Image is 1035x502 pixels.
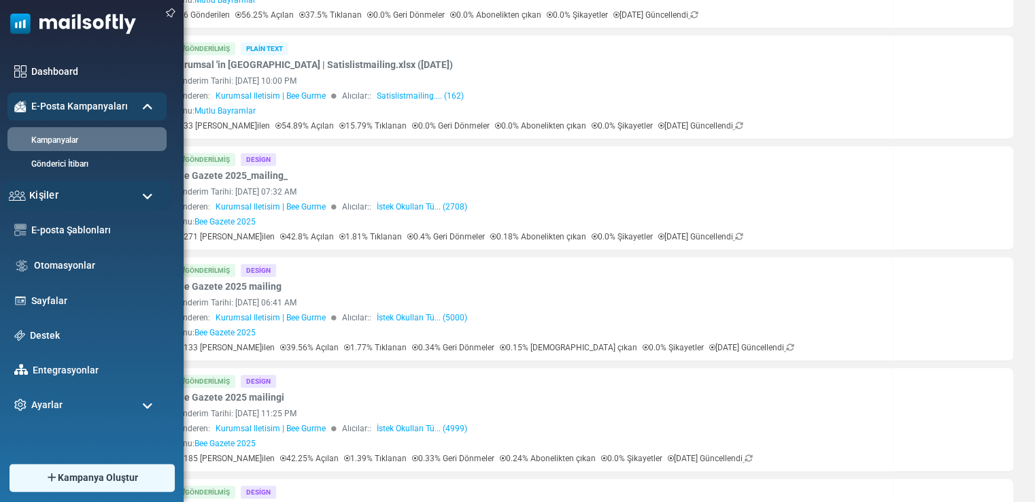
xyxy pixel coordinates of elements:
[173,375,235,388] div: Gönderilmiş
[173,75,886,87] div: Gönderim Tarihi: [DATE] 10:00 PM
[500,452,596,465] p: 0.24% Abonelikten çıkan
[173,280,282,294] a: Bee Gazete 2025 mailing
[7,34,104,45] em: Keyifli okumalar dileriz.
[601,452,662,465] p: 0.0% Şikayetler
[173,90,886,102] div: Gönderen: Alıcılar::
[14,295,27,307] img: landing_pages.svg
[412,341,494,354] p: 0.34% Geri Dönmeler
[173,105,256,117] div: Konu:
[173,9,230,21] p: 16 Gönderilen
[31,294,160,308] a: Sayfalar
[407,231,485,243] p: 0.4% Geri Dönmeler
[377,90,464,102] a: Satislistmailing.... (162)
[173,486,235,499] div: Gönderilmiş
[658,231,743,243] p: [DATE] Güncellendi
[7,7,420,32] em: BEE GURME YEMEK HİZMETLERİ olarak BEE GAZETE 'den merhaba, güncel gelişmeleri sizler için derledik.
[30,329,160,343] a: Destek
[31,99,128,114] span: E-Posta Kampanyaları
[12,214,423,358] span: [PERSON_NAME], Beslenmede Kalite: Vakıfbank Spor Kulübü ve Bee Gurme İş Birliği
[377,422,467,435] a: İstek Okulları Tü... (4999)
[173,390,284,405] a: Bee Gazete 2025 mailingi
[173,169,288,183] a: Bee Gazete 2025_mailing_
[194,439,256,448] span: Bee Gazete 2025
[14,399,27,411] img: settings-icon.svg
[241,486,276,499] div: Design
[7,7,340,18] em: BEE GAZETE yeni sayımızdan merhaba, güncel gelişmeleri sizler için derledik.
[14,65,27,78] img: dashboard-icon.svg
[31,65,160,79] a: Dashboard
[173,422,886,435] div: Gönderen: Alıcılar::
[668,452,753,465] p: [DATE] Güncellendi
[194,328,256,337] span: Bee Gazete 2025
[500,341,637,354] p: 0.15% [DEMOGRAPHIC_DATA] çıkan
[7,21,104,32] em: Keyifli okumalar dileriz.
[412,120,490,132] p: 0.0% Geri Dönmeler
[280,452,339,465] p: 42.25% Açılan
[31,398,63,412] span: Ayarlar
[173,42,235,55] div: Gönderilmiş
[58,471,138,485] span: Kampanya Oluştur
[367,9,445,21] p: 0.0% Geri Dönmeler
[592,231,653,243] p: 0.0% Şikayetler
[9,190,26,201] img: contacts-icon.svg
[14,330,25,341] img: support-icon.svg
[173,437,256,450] div: Konu:
[7,158,163,170] a: Gönderici İtibarı
[14,101,27,112] img: campaigns-icon-active.png
[173,407,886,420] div: Gönderim Tarihi: [DATE] 11:25 PM
[173,120,270,132] p: 133 [PERSON_NAME]ilen
[194,106,256,116] span: Mutlu Bayramlar
[18,377,411,424] strong: Vakıfbank Spor Kulübü Kadın Voleybol Takımı Genel Menajeri Banu [PERSON_NAME] ile gerçekleştirdiğ...
[31,223,160,237] a: E-posta Şablonları
[173,452,275,465] p: 4185 [PERSON_NAME]ilen
[14,258,29,273] img: workflow.svg
[241,42,288,55] div: Plain Text
[490,231,586,243] p: 0.18% Abonelikten çıkan
[339,231,402,243] p: 1.81% Tıklanan
[34,258,160,273] a: Otomasyonlar
[173,327,256,339] div: Konu:
[658,120,743,132] p: [DATE] Güncellendi
[344,452,407,465] p: 1.39% Tıklanan
[173,264,235,277] div: Gönderilmiş
[29,188,58,203] span: Kişiler
[299,9,362,21] p: 37.5% Tıklanan
[377,312,467,324] a: İstek Okulları Tü... (5000)
[216,90,326,102] span: Kurumsal Iletisim | Bee Gurme
[592,120,653,132] p: 0.0% Şikayetler
[709,341,794,354] p: [DATE] Güncellendi
[173,297,886,309] div: Gönderim Tarihi: [DATE] 06:41 AM
[173,231,275,243] p: 2271 [PERSON_NAME]ilen
[173,186,886,198] div: Gönderim Tarihi: [DATE] 07:32 AM
[216,422,326,435] span: Kurumsal Iletisim | Bee Gurme
[14,224,27,236] img: email-templates-icon.svg
[241,153,276,166] div: Design
[412,452,494,465] p: 0.33% Geri Dönmeler
[216,312,326,324] span: Kurumsal Iletisim | Bee Gurme
[235,9,294,21] p: 56.25% Açılan
[173,58,453,72] a: Kurumsal 'in [GEOGRAPHIC_DATA] | Satislistmailing.xlsx ([DATE])
[450,9,541,21] p: 0.0% Abonelikten çıkan
[241,264,276,277] div: Design
[173,341,275,354] p: 4133 [PERSON_NAME]ilen
[280,231,334,243] p: 42.8% Açılan
[216,201,326,213] span: Kurumsal Iletisim | Bee Gurme
[241,375,276,388] div: Design
[194,217,256,227] span: Bee Gazete 2025
[173,201,886,213] div: Gönderen: Alıcılar::
[173,216,256,228] div: Konu:
[495,120,586,132] p: 0.0% Abonelikten çıkan
[339,120,407,132] p: 15.79% Tıklanan
[7,134,163,146] a: Kampanyalar
[173,312,886,324] div: Gönderen: Alıcılar::
[275,120,334,132] p: 54.89% Açılan
[280,341,339,354] p: 39.56% Açılan
[377,201,467,213] a: İstek Okulları Tü... (2708)
[33,363,160,378] a: Entegrasyonlar
[344,341,407,354] p: 1.77% Tıklanan
[643,341,704,354] p: 0.0% Şikayetler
